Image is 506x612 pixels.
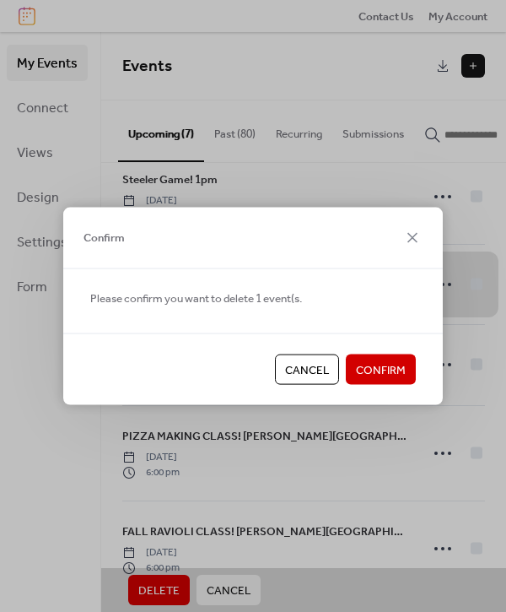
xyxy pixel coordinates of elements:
button: Confirm [346,355,416,385]
span: Please confirm you want to delete 1 event(s. [90,290,302,306]
span: Cancel [285,362,329,379]
span: Confirm [356,362,406,379]
button: Cancel [275,355,339,385]
span: Confirm [83,230,125,246]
